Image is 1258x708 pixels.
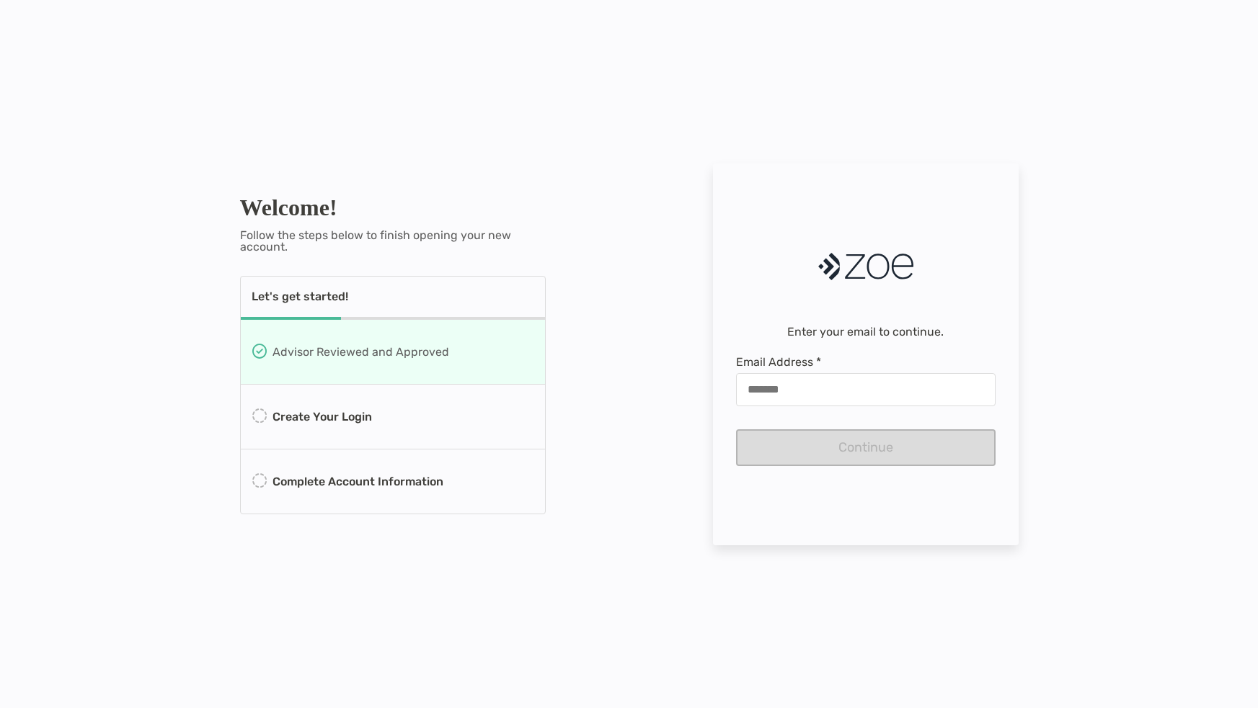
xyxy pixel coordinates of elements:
p: Advisor Reviewed and Approved [273,343,449,361]
p: Let's get started! [252,291,348,303]
input: Email Address * [737,383,995,395]
span: Email Address * [736,355,996,369]
p: Complete Account Information [273,472,443,490]
p: Follow the steps below to finish opening your new account. [240,230,546,253]
h1: Welcome! [240,194,546,221]
p: Enter your email to continue. [787,326,944,338]
img: Company Logo [818,243,913,290]
p: Create Your Login [273,408,372,426]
